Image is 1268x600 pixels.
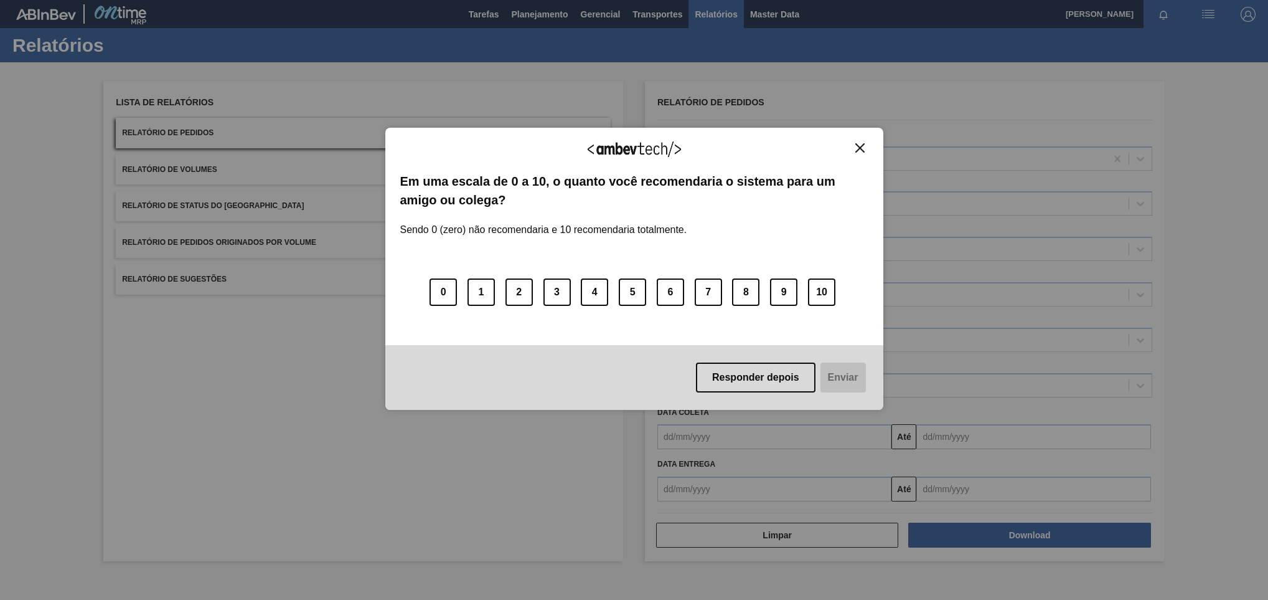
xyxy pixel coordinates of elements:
[581,279,608,306] button: 4
[696,363,815,393] button: Responder depois
[770,279,797,306] button: 9
[400,209,687,236] label: Sendo 0 (zero) não recomendaria e 10 recomendaria totalmente.
[619,279,646,306] button: 5
[852,143,868,153] button: Close
[732,279,759,306] button: 8
[543,279,571,306] button: 3
[430,279,457,306] button: 0
[467,279,495,306] button: 1
[588,141,681,157] img: Logo Ambevtech
[695,279,722,306] button: 7
[855,143,865,153] img: Close
[657,279,684,306] button: 6
[808,279,835,306] button: 10
[400,172,868,210] label: Em uma escala de 0 a 10, o quanto você recomendaria o sistema para um amigo ou colega?
[505,279,533,306] button: 2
